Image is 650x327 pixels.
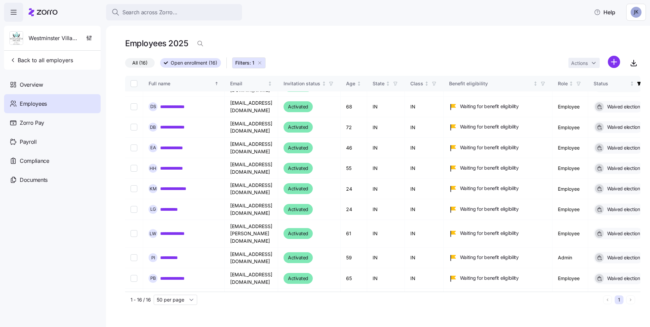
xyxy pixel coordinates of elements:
[533,81,538,86] div: Not sorted
[4,151,101,170] a: Compliance
[268,81,272,86] div: Not sorted
[150,187,157,191] span: K M
[405,268,444,289] td: IN
[405,289,444,309] td: IN
[569,81,574,86] div: Not sorted
[230,80,267,87] div: Email
[341,76,367,91] th: AgeNot sorted
[150,207,156,211] span: L G
[367,199,405,220] td: IN
[288,254,308,262] span: Activated
[405,97,444,117] td: IN
[7,53,76,67] button: Back to all employers
[405,138,444,158] td: IN
[4,75,101,94] a: Overview
[346,80,355,87] div: Age
[278,76,341,91] th: Invitation statusNot sorted
[373,80,384,87] div: State
[460,206,519,212] span: Waiting for benefit eligibility
[552,199,588,220] td: Employee
[29,34,78,42] span: Westminster Village Muncie, Inc.
[460,275,519,281] span: Waiting for benefit eligibility
[605,275,640,282] span: Waived election
[288,164,308,172] span: Activated
[4,170,101,189] a: Documents
[341,158,367,178] td: 55
[460,103,519,110] span: Waiting for benefit eligibility
[605,206,640,213] span: Waived election
[20,176,48,184] span: Documents
[235,59,254,66] span: Filters: 1
[631,7,642,18] img: 7d0362b03f0bb0b30f1823c9f32aa4f3
[424,81,429,86] div: Not sorted
[405,179,444,199] td: IN
[288,103,308,111] span: Activated
[214,81,219,86] div: Sorted ascending
[367,158,405,178] td: IN
[225,268,278,289] td: [EMAIL_ADDRESS][DOMAIN_NAME]
[132,58,148,67] span: All (16)
[449,80,532,87] div: Benefit eligibility
[131,103,137,110] input: Select record 5
[151,256,155,260] span: P I
[341,138,367,158] td: 46
[131,275,137,282] input: Select record 13
[605,103,640,110] span: Waived election
[131,185,137,192] input: Select record 9
[341,248,367,268] td: 59
[405,248,444,268] td: IN
[460,230,519,237] span: Waiting for benefit eligibility
[150,125,156,130] span: D B
[20,119,44,127] span: Zorro Pay
[588,5,621,19] button: Help
[10,32,23,45] img: Employer logo
[571,61,588,66] span: Actions
[341,97,367,117] td: 68
[131,296,151,303] span: 1 - 16 / 16
[552,158,588,178] td: Employee
[150,166,156,171] span: H H
[225,248,278,268] td: [EMAIL_ADDRESS][DOMAIN_NAME]
[122,8,177,17] span: Search across Zorro...
[608,56,620,68] svg: add icon
[552,179,588,199] td: Employee
[552,97,588,117] td: Employee
[626,295,635,304] button: Next page
[410,80,423,87] div: Class
[149,80,213,87] div: Full name
[605,165,640,172] span: Waived election
[341,199,367,220] td: 24
[150,145,156,150] span: E A
[4,113,101,132] a: Zorro Pay
[20,100,47,108] span: Employees
[594,80,629,87] div: Status
[367,97,405,117] td: IN
[460,165,519,171] span: Waiting for benefit eligibility
[131,254,137,261] input: Select record 12
[460,254,519,261] span: Waiting for benefit eligibility
[367,138,405,158] td: IN
[367,220,405,248] td: IN
[131,80,137,87] input: Select all records
[588,76,649,91] th: StatusNot sorted
[460,144,519,151] span: Waiting for benefit eligibility
[150,276,156,280] span: P B
[460,185,519,192] span: Waiting for benefit eligibility
[568,58,600,68] button: Actions
[367,248,405,268] td: IN
[20,138,37,146] span: Payroll
[131,165,137,172] input: Select record 8
[232,57,266,68] button: Filters: 1
[20,157,49,165] span: Compliance
[150,231,156,236] span: L W
[405,199,444,220] td: IN
[125,38,188,49] h1: Employees 2025
[288,205,308,213] span: Activated
[341,289,367,309] td: 51
[552,76,588,91] th: RoleNot sorted
[367,268,405,289] td: IN
[284,80,320,87] div: Invitation status
[4,132,101,151] a: Payroll
[288,123,308,131] span: Activated
[143,76,225,91] th: Full nameSorted ascending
